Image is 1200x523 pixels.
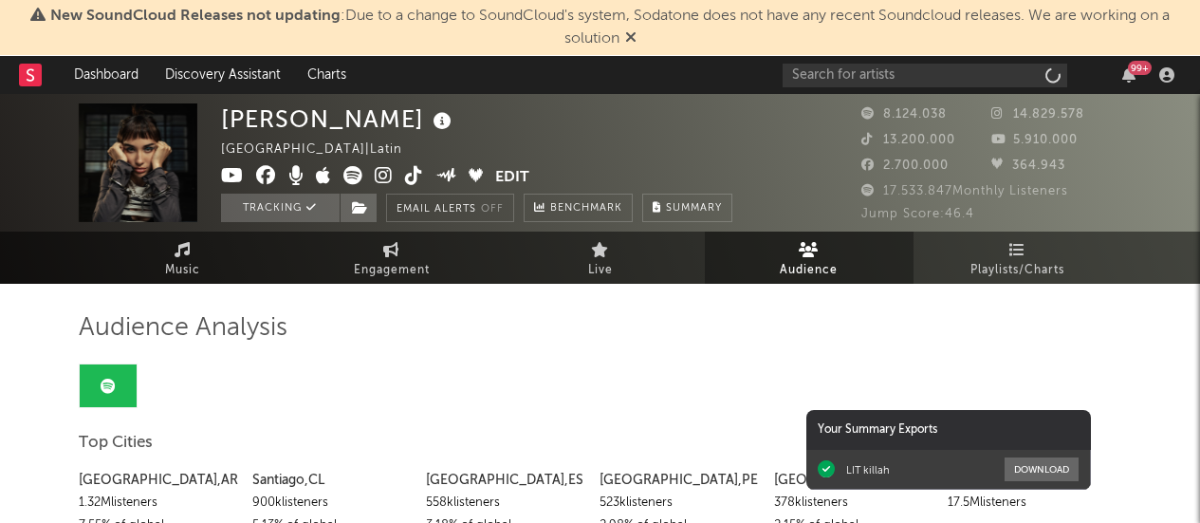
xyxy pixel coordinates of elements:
[991,134,1078,146] span: 5.910.000
[861,134,955,146] span: 13.200.000
[50,9,1170,47] span: : Due to a change to SoundCloud's system, Sodatone does not have any recent Soundcloud releases. ...
[61,56,152,94] a: Dashboard
[524,194,633,222] a: Benchmark
[846,463,890,476] div: LIT killah
[642,194,732,222] button: Summary
[666,203,722,214] span: Summary
[914,232,1122,284] a: Playlists/Charts
[948,492,1107,514] div: 17.5M listeners
[426,469,585,492] div: [GEOGRAPHIC_DATA] , ES
[294,56,360,94] a: Charts
[252,492,412,514] div: 900k listeners
[152,56,294,94] a: Discovery Assistant
[806,410,1091,450] div: Your Summary Exports
[600,469,759,492] div: [GEOGRAPHIC_DATA] , PE
[861,185,1068,197] span: 17.533.847 Monthly Listeners
[1128,61,1152,75] div: 99 +
[481,204,504,215] em: Off
[588,259,613,282] span: Live
[221,194,340,222] button: Tracking
[774,492,933,514] div: 378k listeners
[79,232,287,284] a: Music
[625,31,637,47] span: Dismiss
[991,108,1084,121] span: 14.829.578
[550,197,622,220] span: Benchmark
[861,108,947,121] span: 8.124.038
[970,259,1064,282] span: Playlists/Charts
[780,259,838,282] span: Audience
[861,208,974,220] span: Jump Score: 46.4
[79,492,238,514] div: 1.32M listeners
[861,159,949,172] span: 2.700.000
[991,159,1065,172] span: 364.943
[1005,458,1079,481] button: Download
[50,9,341,24] span: New SoundCloud Releases not updating
[386,194,514,222] button: Email AlertsOff
[783,64,1067,87] input: Search for artists
[426,492,585,514] div: 558k listeners
[79,432,153,455] span: Top Cities
[221,139,424,161] div: [GEOGRAPHIC_DATA] | Latin
[495,166,529,190] button: Edit
[79,469,238,492] div: [GEOGRAPHIC_DATA] , AR
[496,232,705,284] a: Live
[354,259,430,282] span: Engagement
[165,259,200,282] span: Music
[221,103,456,135] div: [PERSON_NAME]
[252,469,412,492] div: Santiago , CL
[1122,67,1135,83] button: 99+
[774,469,933,492] div: [GEOGRAPHIC_DATA] , CO
[600,492,759,514] div: 523k listeners
[79,317,287,340] span: Audience Analysis
[287,232,496,284] a: Engagement
[705,232,914,284] a: Audience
